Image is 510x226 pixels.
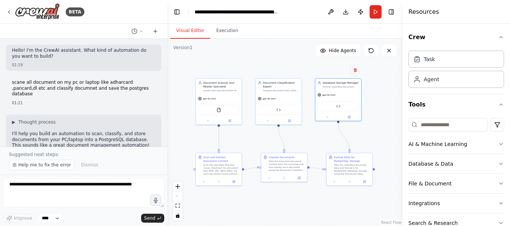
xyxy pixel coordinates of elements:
div: Take the extracted document content from the scanning task and classify each document using the D... [269,160,305,172]
span: Hide Agents [329,48,356,54]
button: Dismiss [77,160,102,170]
div: Database & Data [408,160,453,168]
g: Edge from 9d79c37e-7923-48ba-badd-b4f51837b36d to 24476c97-b3ae-4f56-b8e1-3067c909cbc5 [336,123,351,151]
img: Document Classifier Tool [276,108,281,112]
button: Hide right sidebar [386,7,397,17]
div: 01:19 [12,62,155,68]
div: Take the classified document data and format it for PostgreSQL database storage using the Documen... [334,163,370,175]
div: Document Classification ExpertAnalyze document text content to accurately classify Indian identit... [255,78,302,125]
button: Switch to previous chat [128,27,146,36]
button: File & Document [408,174,504,193]
button: fit view [173,201,183,211]
p: I'll help you build an automation to scan, classify, and store documents from your PC/laptop into... [12,131,155,149]
div: Document Scanner and Reader SpecialistLocate and read document files from specified directories o... [196,78,242,125]
div: BETA [66,7,84,16]
div: Analyze document text content to accurately classify Indian identity documents like Aadhaar cards... [263,89,299,92]
button: Open in side panel [227,179,240,184]
img: Document Data Formatter Tool [336,104,340,108]
div: Scan the specified directory {scan_directory} for document files (PDF, JPG, JPEG, PNG). For each ... [203,163,240,175]
g: Edge from a6d02685-127e-4282-b03d-6c6a4cb17aac to 8c72646d-677f-4648-a4f2-9a4488adeed5 [277,127,286,151]
div: Task [424,55,435,63]
span: gpt-4o-mini [263,97,276,100]
button: Database & Data [408,154,504,174]
button: Start a new chat [149,27,161,36]
span: Thought process [18,119,56,125]
button: AI & Machine Learning [408,134,504,154]
span: Send [144,215,155,221]
button: Open in side panel [293,176,305,180]
div: 01:21 [12,100,155,106]
span: Help me to fix the error [18,162,71,168]
div: Integrations [408,200,440,207]
button: zoom in [173,182,183,191]
div: Version 1 [173,45,193,51]
button: ▶Thought process [12,119,56,125]
button: No output available [342,179,357,184]
div: File & Document [408,180,452,187]
span: Dismiss [81,162,98,168]
button: Delete node [351,65,360,75]
button: No output available [276,176,292,180]
img: FileReadTool [217,108,221,112]
button: Help me to fix the error [9,160,74,170]
button: Visual Editor [170,23,210,39]
div: Document Classification Expert [263,81,299,88]
span: gpt-4o-mini [203,97,216,100]
span: ▶ [12,119,15,125]
span: gpt-4o-mini [323,93,336,96]
a: React Flow attribution [381,220,401,225]
div: Classify Documents [269,155,295,159]
button: Improve [3,213,35,223]
p: scane all document on my pc or laptop like adharcard ,pancard,dl etc and classify documnet and sa... [12,80,155,97]
div: Format Data for PostgreSQL Storage [334,155,370,163]
div: Locate and read document files from specified directories on the user's computer, extracting text... [203,89,240,92]
nav: breadcrumb [195,8,279,16]
button: toggle interactivity [173,211,183,220]
button: No output available [211,179,227,184]
div: Classify DocumentsTake the extracted document content from the scanning task and classify each do... [261,153,308,182]
div: Agent [424,76,439,83]
button: Open in side panel [279,118,300,123]
p: Hello! I'm the CrewAI assistant. What kind of automation do you want to build? [12,48,155,59]
div: Format classified document data into proper database-ready formats (JSON, CSV, SQL) and prepare t... [323,85,359,88]
button: Hide left sidebar [172,7,182,17]
img: Logo [15,3,60,20]
button: Open in side panel [339,115,360,119]
button: Integrations [408,194,504,213]
button: Click to speak your automation idea [150,195,161,206]
button: Hide Agents [315,45,361,57]
button: Execution [210,23,244,39]
div: Scan and Extract Document ContentScan the specified directory {scan_directory} for document files... [196,153,242,186]
h4: Resources [408,7,439,16]
button: Open in side panel [219,118,240,123]
div: Document Scanner and Reader Specialist [203,81,240,88]
g: Edge from 87a1a8a3-3a6b-416c-b2a8-12d02e38fdfb to 4ec0ba2c-e030-466a-a7f1-8b16ebd95b6e [217,127,221,151]
div: Scan and Extract Document Content [203,155,240,163]
g: Edge from 4ec0ba2c-e030-466a-a7f1-8b16ebd95b6e to 8c72646d-677f-4648-a4f2-9a4488adeed5 [244,166,259,171]
button: Send [141,214,164,223]
p: Suggested next steps: [9,152,158,157]
div: React Flow controls [173,182,183,220]
div: Database Storage Manager [323,81,359,85]
button: Crew [408,27,504,48]
div: Crew [408,48,504,94]
div: Format Data for PostgreSQL StorageTake the classified document data and format it for PostgreSQL ... [326,153,373,186]
g: Edge from 8c72646d-677f-4648-a4f2-9a4488adeed5 to 24476c97-b3ae-4f56-b8e1-3067c909cbc5 [310,166,324,171]
span: Improve [14,215,32,221]
button: Tools [408,94,504,115]
div: AI & Machine Learning [408,140,467,148]
div: Database Storage ManagerFormat classified document data into proper database-ready formats (JSON,... [315,78,362,121]
button: Open in side panel [358,179,371,184]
